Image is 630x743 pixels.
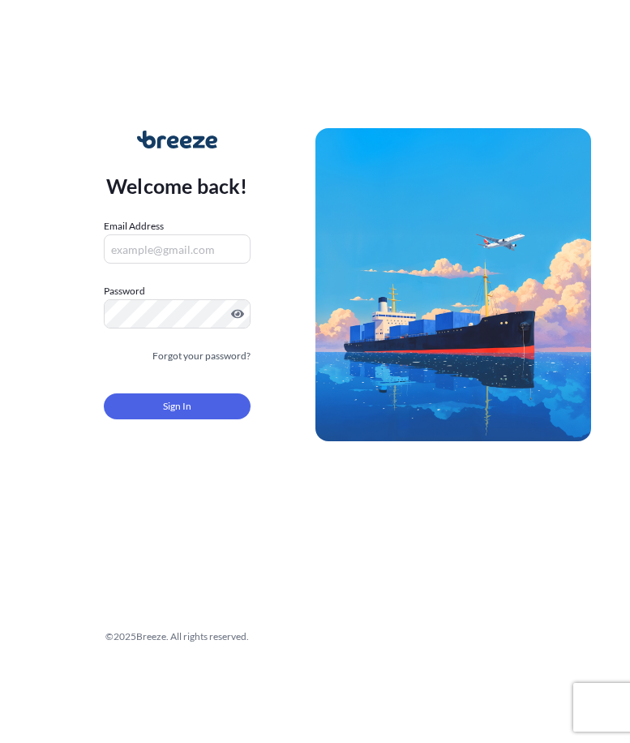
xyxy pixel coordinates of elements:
[315,128,592,442] img: Ship illustration
[104,234,251,264] input: example@gmail.com
[163,398,191,414] span: Sign In
[231,307,244,320] button: Show password
[104,393,251,419] button: Sign In
[104,283,251,299] label: Password
[39,629,315,645] div: © 2025 Breeze. All rights reserved.
[104,218,164,234] label: Email Address
[152,348,251,364] a: Forgot your password?
[106,173,248,199] p: Welcome back!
